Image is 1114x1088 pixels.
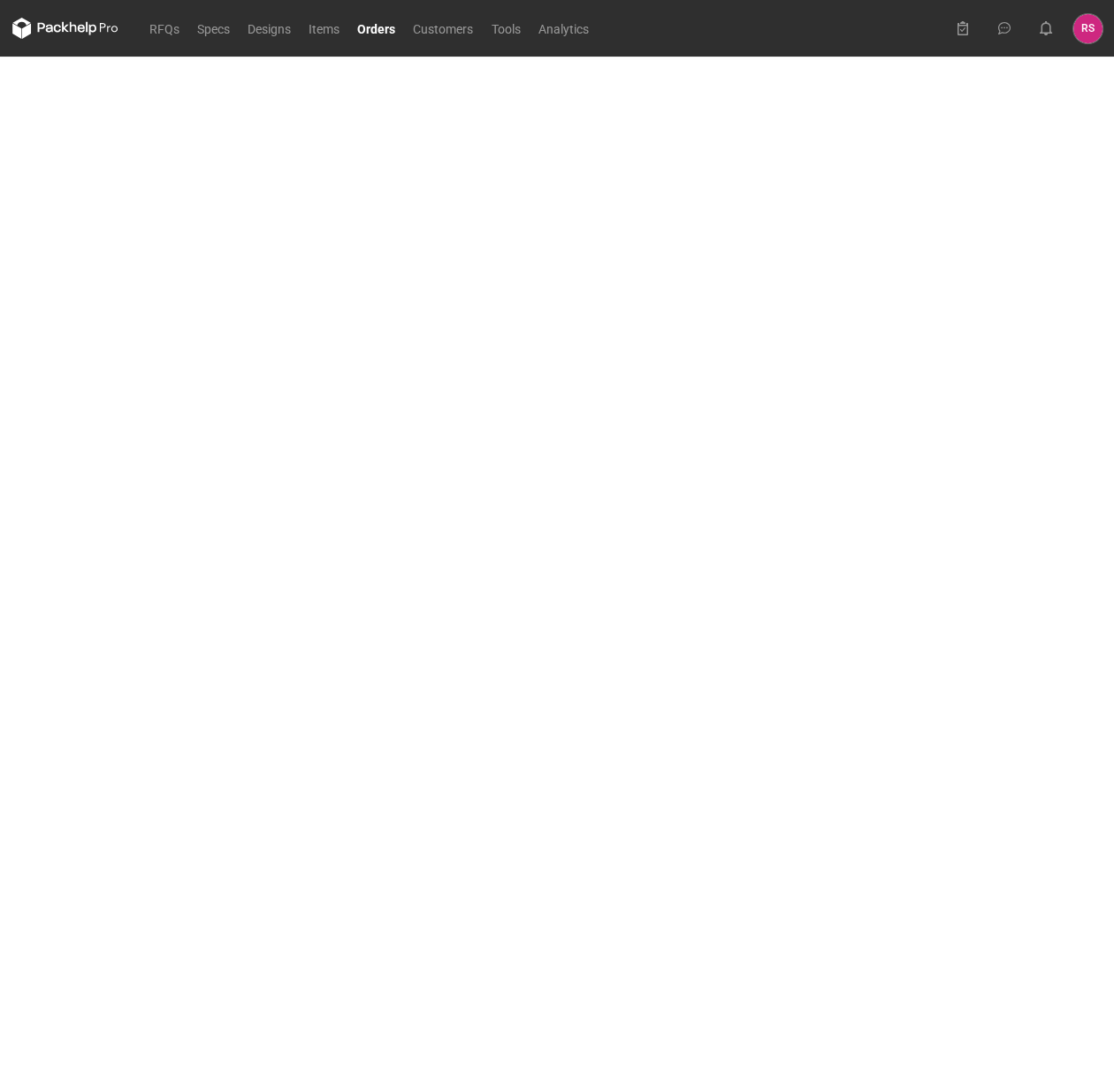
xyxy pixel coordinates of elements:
[348,18,404,39] a: Orders
[482,18,529,39] a: Tools
[404,18,482,39] a: Customers
[239,18,300,39] a: Designs
[300,18,348,39] a: Items
[188,18,239,39] a: Specs
[529,18,597,39] a: Analytics
[141,18,188,39] a: RFQs
[1072,14,1102,43] div: Rafał Stani
[12,18,118,39] svg: Packhelp Pro
[1072,14,1102,43] button: RS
